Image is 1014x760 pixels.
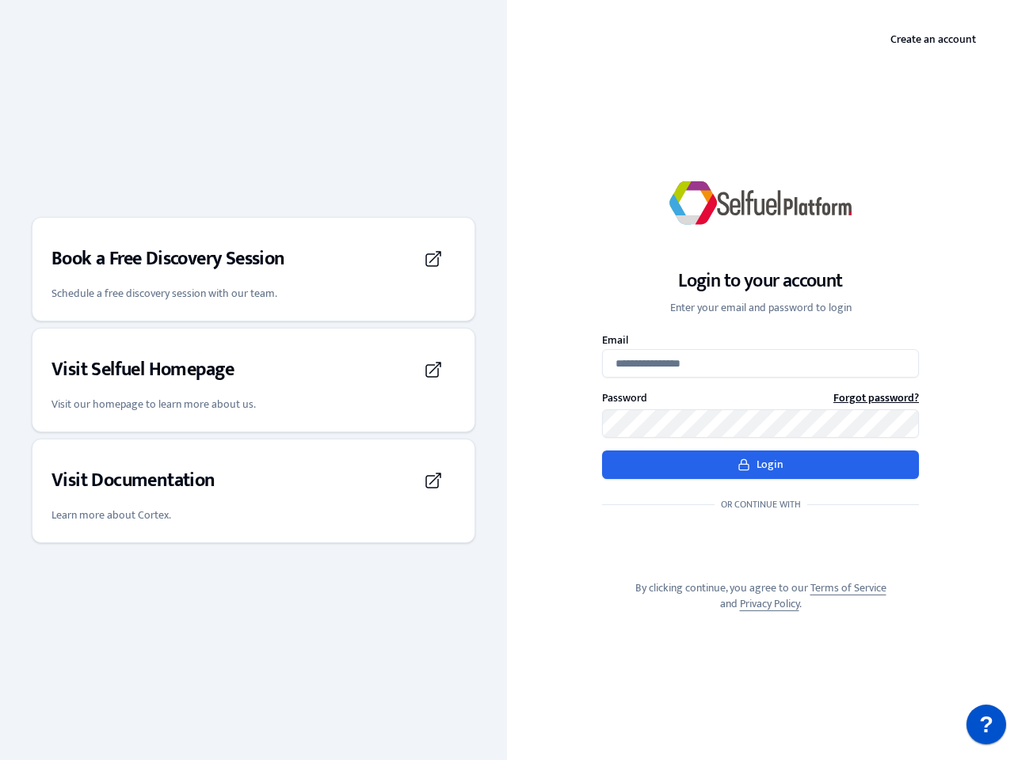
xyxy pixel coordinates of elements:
[51,507,456,523] p: Learn more about Cortex.
[833,390,919,406] a: Forgot password?
[51,468,215,493] h3: Visit Documentation
[602,393,647,404] label: Password
[51,397,456,412] p: Visit our homepage to learn more about us.
[740,595,799,613] a: Privacy Policy
[602,580,919,612] p: By clicking continue, you agree to our and .
[959,697,1014,760] iframe: JSD widget
[878,25,989,54] a: Create an account
[602,450,919,479] button: Login
[715,498,807,511] span: Or continue with
[51,357,234,382] h3: Visit Selfuel Homepage
[602,335,919,346] label: Email
[670,268,852,294] h1: Login to your account
[594,528,927,563] iframe: Sign in with Google Button
[670,300,852,316] p: Enter your email and password to login
[51,286,456,302] p: Schedule a free discovery session with our team.
[51,246,285,272] h3: Book a Free Discovery Session
[810,579,886,597] a: Terms of Service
